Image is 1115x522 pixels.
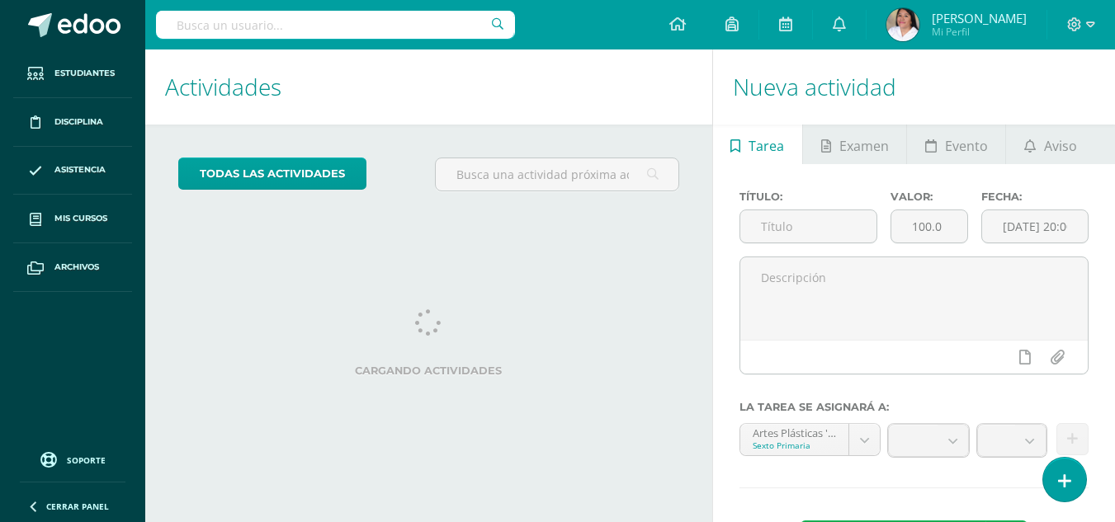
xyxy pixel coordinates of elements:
[20,448,125,470] a: Soporte
[891,190,968,203] label: Valor:
[753,424,837,440] div: Artes Plásticas 'B'
[739,190,877,203] label: Título:
[713,125,802,164] a: Tarea
[165,49,692,125] h1: Actividades
[749,126,784,166] span: Tarea
[1006,125,1094,164] a: Aviso
[803,125,906,164] a: Examen
[46,501,109,512] span: Cerrar panel
[436,158,678,190] input: Busca una actividad próxima aquí...
[907,125,1005,164] a: Evento
[67,454,106,466] span: Soporte
[932,25,1027,39] span: Mi Perfil
[739,401,1089,413] label: La tarea se asignará a:
[13,243,132,292] a: Archivos
[753,440,837,451] div: Sexto Primaria
[13,195,132,243] a: Mis cursos
[54,212,107,225] span: Mis cursos
[13,98,132,147] a: Disciplina
[156,11,515,39] input: Busca un usuario...
[981,190,1089,203] label: Fecha:
[839,126,889,166] span: Examen
[54,261,99,274] span: Archivos
[54,115,103,129] span: Disciplina
[13,147,132,195] a: Asistencia
[54,67,115,80] span: Estudiantes
[178,158,366,190] a: todas las Actividades
[982,210,1088,242] input: Fecha de entrega
[1044,126,1077,166] span: Aviso
[891,210,967,242] input: Puntos máximos
[733,49,1095,125] h1: Nueva actividad
[178,364,679,377] label: Cargando actividades
[932,10,1027,26] span: [PERSON_NAME]
[13,49,132,98] a: Estudiantes
[886,8,919,41] img: 07e4e8fe95e241eabf153701a18b921b.png
[740,424,881,455] a: Artes Plásticas 'B'Sexto Primaria
[54,163,106,176] span: Asistencia
[740,210,876,242] input: Título
[945,126,988,166] span: Evento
